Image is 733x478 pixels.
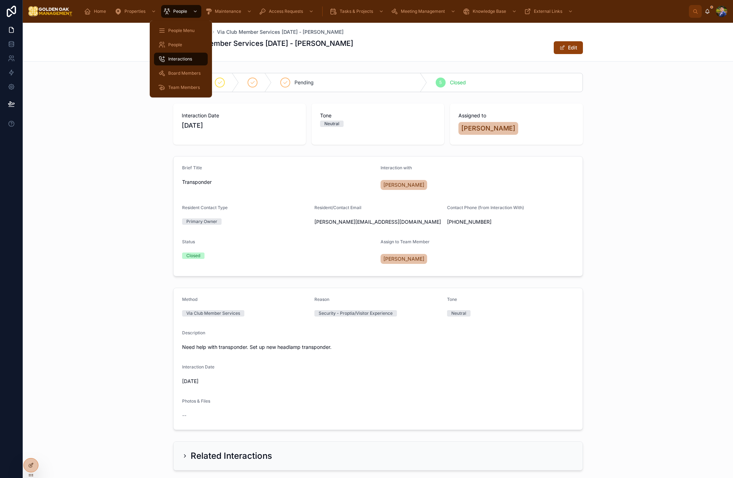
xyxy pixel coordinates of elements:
[94,9,106,14] span: Home
[381,254,427,264] a: [PERSON_NAME]
[401,9,445,14] span: Meeting Management
[182,364,214,370] span: Interaction Date
[78,4,689,19] div: scrollable content
[217,28,344,36] a: Via Club Member Services [DATE] - [PERSON_NAME]
[182,165,202,170] span: Brief Title
[154,24,208,37] a: People Menu
[451,310,466,317] div: Neutral
[554,41,583,54] button: Edit
[168,42,182,48] span: People
[215,9,241,14] span: Maintenance
[182,121,297,131] span: [DATE]
[473,9,506,14] span: Knowledge Base
[182,344,574,351] span: Need help with transponder. Set up new headlamp transponder.
[203,5,255,18] a: Maintenance
[320,112,436,119] span: Tone
[191,450,272,462] h2: Related Interactions
[182,179,375,186] span: Transponder
[186,310,240,317] div: Via Club Member Services
[458,112,574,119] span: Assigned to
[447,218,541,225] span: [PHONE_NUMBER]
[168,28,195,33] span: People Menu
[173,9,187,14] span: People
[461,123,515,133] span: [PERSON_NAME]
[186,218,217,225] div: Primary Owner
[112,5,160,18] a: Properties
[522,5,577,18] a: External Links
[319,310,393,317] div: Security - Proptia/Visitor Experience
[324,121,339,127] div: Neutral
[458,122,518,135] a: [PERSON_NAME]
[168,85,200,90] span: Team Members
[269,9,303,14] span: Access Requests
[154,38,208,51] a: People
[314,205,361,210] span: Resident/Contact Email
[340,9,373,14] span: Tasks & Projects
[154,53,208,65] a: Interactions
[381,180,427,190] a: [PERSON_NAME]
[161,5,201,18] a: People
[389,5,459,18] a: Meeting Management
[314,297,329,302] span: Reason
[168,56,192,62] span: Interactions
[383,181,424,188] span: [PERSON_NAME]
[447,297,457,302] span: Tone
[383,255,424,262] span: [PERSON_NAME]
[154,67,208,80] a: Board Members
[182,378,276,385] span: [DATE]
[173,48,353,57] span: Transponder
[182,239,195,244] span: Status
[182,297,197,302] span: Method
[154,81,208,94] a: Team Members
[461,5,520,18] a: Knowledge Base
[328,5,387,18] a: Tasks & Projects
[447,205,524,210] span: Contact Phone (from Interaction With)
[182,205,228,210] span: Resident Contact Type
[534,9,562,14] span: External Links
[439,80,442,85] span: 5
[182,412,186,419] span: --
[124,9,145,14] span: Properties
[82,5,111,18] a: Home
[182,330,205,335] span: Description
[450,79,466,86] span: Closed
[381,165,412,170] span: Interaction with
[28,6,73,17] img: App logo
[173,38,353,48] h1: Via Club Member Services [DATE] - [PERSON_NAME]
[257,5,317,18] a: Access Requests
[381,239,430,244] span: Assign to Team Member
[182,398,210,404] span: Photos & Files
[294,79,314,86] span: Pending
[168,70,201,76] span: Board Members
[182,112,297,119] span: Interaction Date
[314,218,441,225] span: [PERSON_NAME][EMAIL_ADDRESS][DOMAIN_NAME]
[186,253,200,259] div: Closed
